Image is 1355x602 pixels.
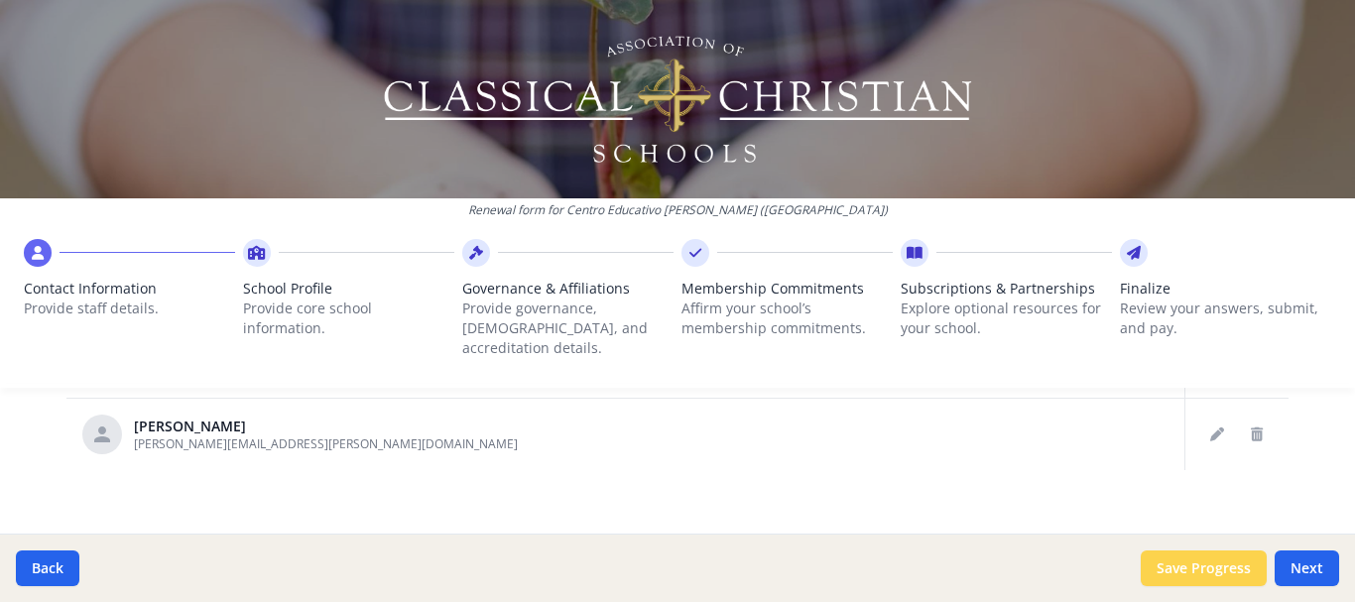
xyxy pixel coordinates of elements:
[24,279,235,299] span: Contact Information
[16,550,79,586] button: Back
[681,279,893,299] span: Membership Commitments
[1201,419,1233,450] button: Edit staff
[681,299,893,338] p: Affirm your school’s membership commitments.
[901,299,1112,338] p: Explore optional resources for your school.
[1141,550,1267,586] button: Save Progress
[24,299,235,318] p: Provide staff details.
[901,279,1112,299] span: Subscriptions & Partnerships
[134,435,518,452] span: [PERSON_NAME][EMAIL_ADDRESS][PERSON_NAME][DOMAIN_NAME]
[1120,279,1331,299] span: Finalize
[134,417,518,436] div: [PERSON_NAME]
[1275,550,1339,586] button: Next
[243,279,454,299] span: School Profile
[243,299,454,338] p: Provide core school information.
[462,279,674,299] span: Governance & Affiliations
[462,299,674,358] p: Provide governance, [DEMOGRAPHIC_DATA], and accreditation details.
[1241,419,1273,450] button: Delete staff
[1120,299,1331,338] p: Review your answers, submit, and pay.
[381,30,975,169] img: Logo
